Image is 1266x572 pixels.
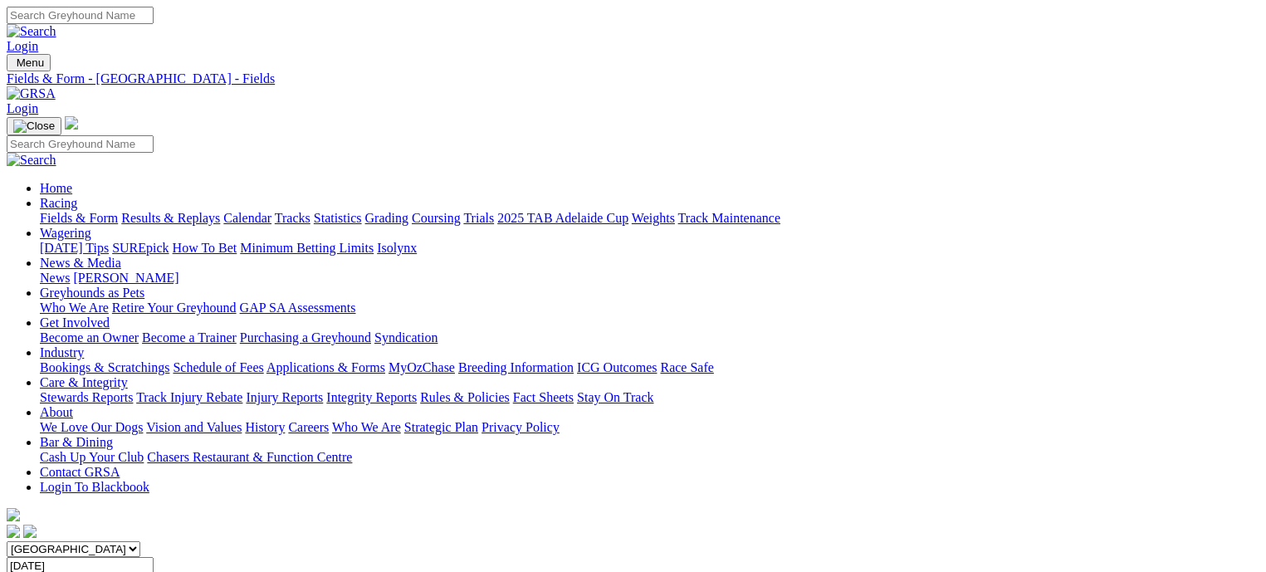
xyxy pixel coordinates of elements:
a: Become a Trainer [142,330,237,345]
a: Weights [632,211,675,225]
a: Syndication [374,330,437,345]
a: Stay On Track [577,390,653,404]
a: Fact Sheets [513,390,574,404]
a: Industry [40,345,84,359]
a: Integrity Reports [326,390,417,404]
a: Isolynx [377,241,417,255]
a: Trials [463,211,494,225]
a: About [40,405,73,419]
img: logo-grsa-white.png [65,116,78,130]
a: Rules & Policies [420,390,510,404]
div: About [40,420,1259,435]
a: Racing [40,196,77,210]
a: Chasers Restaurant & Function Centre [147,450,352,464]
a: [DATE] Tips [40,241,109,255]
a: Injury Reports [246,390,323,404]
a: GAP SA Assessments [240,301,356,315]
a: News [40,271,70,285]
input: Search [7,7,154,24]
a: Login [7,39,38,53]
div: Racing [40,211,1259,226]
img: logo-grsa-white.png [7,508,20,521]
img: Close [13,120,55,133]
button: Toggle navigation [7,117,61,135]
img: facebook.svg [7,525,20,538]
button: Toggle navigation [7,54,51,71]
a: Get Involved [40,315,110,330]
a: SUREpick [112,241,169,255]
a: Results & Replays [121,211,220,225]
a: Who We Are [40,301,109,315]
a: Login [7,101,38,115]
a: Calendar [223,211,271,225]
span: Menu [17,56,44,69]
a: Bookings & Scratchings [40,360,169,374]
img: GRSA [7,86,56,101]
a: Tracks [275,211,310,225]
a: MyOzChase [389,360,455,374]
a: Purchasing a Greyhound [240,330,371,345]
div: News & Media [40,271,1259,286]
a: Contact GRSA [40,465,120,479]
a: 2025 TAB Adelaide Cup [497,211,628,225]
a: Retire Your Greyhound [112,301,237,315]
a: Home [40,181,72,195]
a: Race Safe [660,360,713,374]
a: Login To Blackbook [40,480,149,494]
a: Strategic Plan [404,420,478,434]
a: We Love Our Dogs [40,420,143,434]
a: Schedule of Fees [173,360,263,374]
div: Care & Integrity [40,390,1259,405]
a: Coursing [412,211,461,225]
a: [PERSON_NAME] [73,271,178,285]
a: Vision and Values [146,420,242,434]
a: History [245,420,285,434]
a: ICG Outcomes [577,360,657,374]
img: Search [7,153,56,168]
a: Care & Integrity [40,375,128,389]
a: Cash Up Your Club [40,450,144,464]
a: Bar & Dining [40,435,113,449]
a: Stewards Reports [40,390,133,404]
div: Wagering [40,241,1259,256]
a: How To Bet [173,241,237,255]
a: Careers [288,420,329,434]
div: Industry [40,360,1259,375]
a: Statistics [314,211,362,225]
a: Wagering [40,226,91,240]
div: Greyhounds as Pets [40,301,1259,315]
a: Who We Are [332,420,401,434]
a: Track Injury Rebate [136,390,242,404]
a: Greyhounds as Pets [40,286,144,300]
a: Privacy Policy [481,420,560,434]
a: Become an Owner [40,330,139,345]
a: Grading [365,211,408,225]
div: Bar & Dining [40,450,1259,465]
a: Fields & Form [40,211,118,225]
img: Search [7,24,56,39]
img: twitter.svg [23,525,37,538]
a: Track Maintenance [678,211,780,225]
input: Search [7,135,154,153]
a: News & Media [40,256,121,270]
a: Breeding Information [458,360,574,374]
a: Minimum Betting Limits [240,241,374,255]
a: Applications & Forms [266,360,385,374]
div: Get Involved [40,330,1259,345]
a: Fields & Form - [GEOGRAPHIC_DATA] - Fields [7,71,1259,86]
